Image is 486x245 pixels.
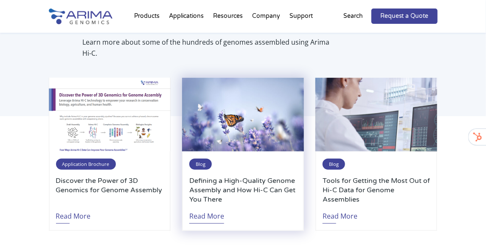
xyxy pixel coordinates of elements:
[323,159,345,170] span: Blog
[182,78,304,151] img: Butterfly-image-500x300.jpg
[371,9,438,24] a: Request a Quote
[189,176,297,204] a: Defining a High-Quality Genome Assembly and How Hi-C Can Get You There
[189,159,212,170] span: Blog
[49,9,112,24] img: Arima-Genomics-logo
[343,11,363,22] p: Search
[315,78,437,151] img: Epigenetics-3-500x300.jpg
[189,204,224,224] a: Read More
[56,176,163,204] a: Discover the Power of 3D Genomics for Genome Assembly
[56,159,116,170] span: Application Brochure
[83,37,335,59] p: Learn more about some of the hundreds of genomes assembled using Arima Hi-C.
[56,204,91,224] a: Read More
[49,78,171,151] img: Image-Discover-the-power-of-3D-genomics-for-genome-assembly-500x300.png
[323,176,430,204] a: Tools for Getting the Most Out of Hi-C Data for Genome Assemblies
[323,204,357,224] a: Read More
